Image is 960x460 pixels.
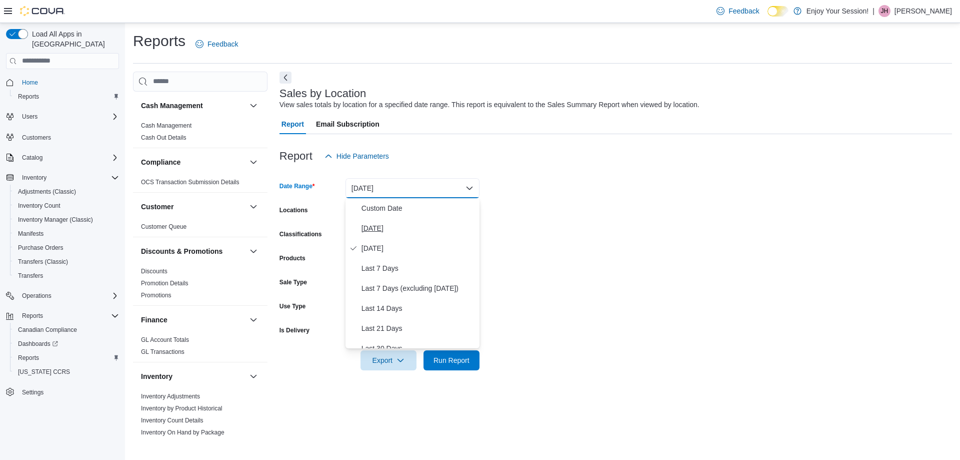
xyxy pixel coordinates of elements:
[247,156,259,168] button: Compliance
[14,352,119,364] span: Reports
[141,202,173,212] h3: Customer
[141,101,245,111] button: Cash Management
[141,291,171,299] span: Promotions
[18,258,68,266] span: Transfers (Classic)
[279,326,309,334] label: Is Delivery
[2,171,123,185] button: Inventory
[360,350,416,370] button: Export
[20,6,65,16] img: Cova
[141,157,245,167] button: Compliance
[14,91,119,103] span: Reports
[18,152,119,164] span: Catalog
[361,222,475,234] span: [DATE]
[141,134,186,142] span: Cash Out Details
[423,350,479,370] button: Run Report
[2,130,123,144] button: Customers
[881,5,888,17] span: JH
[18,93,39,101] span: Reports
[14,214,97,226] a: Inventory Manager (Classic)
[279,302,305,310] label: Use Type
[18,272,43,280] span: Transfers
[279,230,322,238] label: Classifications
[14,186,80,198] a: Adjustments (Classic)
[22,154,42,162] span: Catalog
[361,322,475,334] span: Last 21 Days
[18,188,76,196] span: Adjustments (Classic)
[141,179,239,186] a: OCS Transaction Submission Details
[18,202,60,210] span: Inventory Count
[10,227,123,241] button: Manifests
[361,202,475,214] span: Custom Date
[18,172,50,184] button: Inventory
[141,315,245,325] button: Finance
[2,110,123,124] button: Users
[14,214,119,226] span: Inventory Manager (Classic)
[141,371,245,381] button: Inventory
[10,269,123,283] button: Transfers
[14,200,119,212] span: Inventory Count
[141,429,224,436] a: Inventory On Hand by Package
[2,309,123,323] button: Reports
[141,336,189,344] span: GL Account Totals
[14,91,43,103] a: Reports
[279,72,291,84] button: Next
[133,221,267,237] div: Customer
[18,77,42,89] a: Home
[18,368,70,376] span: [US_STATE] CCRS
[141,336,189,343] a: GL Account Totals
[141,178,239,186] span: OCS Transaction Submission Details
[18,354,39,362] span: Reports
[10,185,123,199] button: Adjustments (Classic)
[18,230,43,238] span: Manifests
[141,416,203,424] span: Inventory Count Details
[872,5,874,17] p: |
[18,244,63,252] span: Purchase Orders
[10,323,123,337] button: Canadian Compliance
[18,216,93,224] span: Inventory Manager (Classic)
[141,417,203,424] a: Inventory Count Details
[712,1,763,21] a: Feedback
[18,340,58,348] span: Dashboards
[14,338,119,350] span: Dashboards
[141,371,172,381] h3: Inventory
[18,290,55,302] button: Operations
[10,199,123,213] button: Inventory Count
[345,178,479,198] button: [DATE]
[207,39,238,49] span: Feedback
[22,312,43,320] span: Reports
[2,385,123,399] button: Settings
[141,315,167,325] h3: Finance
[141,392,200,400] span: Inventory Adjustments
[345,198,479,348] div: Select listbox
[361,302,475,314] span: Last 14 Days
[14,200,64,212] a: Inventory Count
[433,355,469,365] span: Run Report
[2,289,123,303] button: Operations
[141,267,167,275] span: Discounts
[10,365,123,379] button: [US_STATE] CCRS
[14,324,81,336] a: Canadian Compliance
[18,310,119,322] span: Reports
[18,172,119,184] span: Inventory
[336,151,389,161] span: Hide Parameters
[14,270,119,282] span: Transfers
[141,157,180,167] h3: Compliance
[141,122,191,129] a: Cash Management
[279,206,308,214] label: Locations
[316,114,379,134] span: Email Subscription
[133,176,267,192] div: Compliance
[141,122,191,130] span: Cash Management
[10,337,123,351] a: Dashboards
[18,386,47,398] a: Settings
[14,242,119,254] span: Purchase Orders
[18,310,47,322] button: Reports
[18,152,46,164] button: Catalog
[279,182,315,190] label: Date Range
[247,100,259,112] button: Cash Management
[767,6,788,17] input: Dark Mode
[894,5,952,17] p: [PERSON_NAME]
[14,352,43,364] a: Reports
[141,405,222,412] a: Inventory by Product Historical
[141,292,171,299] a: Promotions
